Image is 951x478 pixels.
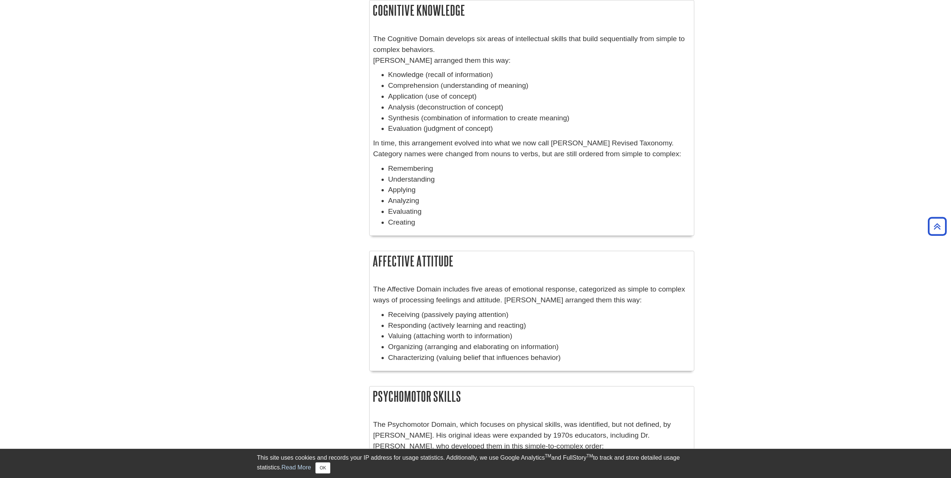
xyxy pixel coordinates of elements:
[388,206,690,217] li: Evaluating
[370,251,694,271] h2: Affective Attitude
[370,0,694,20] h2: Cognitive Knowledge
[388,113,690,124] li: Synthesis (combination of information to create meaning)
[388,91,690,102] li: Application (use of concept)
[388,174,690,185] li: Understanding
[388,309,690,320] li: Receiving (passively paying attention)
[373,284,690,306] p: The Affective Domain includes five areas of emotional response, categorized as simple to complex ...
[388,123,690,134] li: Evaluation (judgment of concept)
[925,221,949,231] a: Back to Top
[281,464,311,471] a: Read More
[388,163,690,174] li: Remembering
[388,102,690,113] li: Analysis (deconstruction of concept)
[388,342,690,352] li: Organizing (arranging and elaborating on information)
[388,185,690,195] li: Applying
[373,138,690,160] p: In time, this arrangement evolved into what we now call [PERSON_NAME] Revised Taxonomy. Category ...
[388,320,690,331] li: Responding (actively learning and reacting)
[388,195,690,206] li: Analyzing
[388,331,690,342] li: Valuing (attaching worth to information)
[370,386,694,406] h2: Psychomotor Skills
[388,352,690,363] li: Characterizing (valuing belief that influences behavior)
[388,80,690,91] li: Comprehension (understanding of meaning)
[315,462,330,474] button: Close
[545,453,551,459] sup: TM
[373,34,690,66] p: The Cognitive Domain develops six areas of intellectual skills that build sequentially from simpl...
[388,217,690,228] li: Creating
[587,453,593,459] sup: TM
[257,453,694,474] div: This site uses cookies and records your IP address for usage statistics. Additionally, we use Goo...
[373,419,690,451] p: The Psychomotor Domain, which focuses on physical skills, was identified, but not defined, by [PE...
[388,70,690,80] li: Knowledge (recall of information)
